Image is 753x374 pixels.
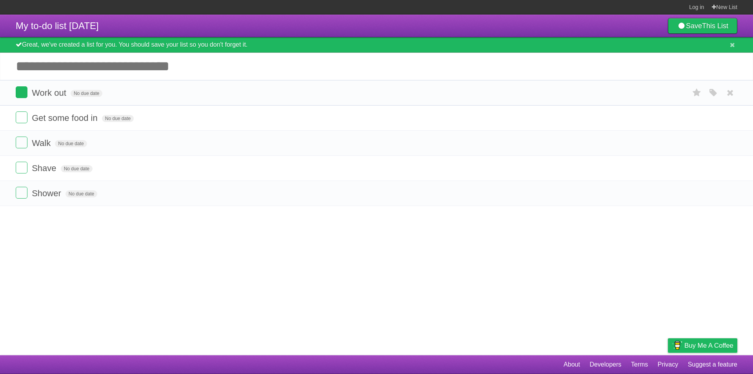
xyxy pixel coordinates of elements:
span: Shower [32,188,63,198]
span: Shave [32,163,58,173]
label: Done [16,86,27,98]
a: Buy me a coffee [668,338,737,353]
img: Buy me a coffee [672,339,682,352]
span: Get some food in [32,113,100,123]
label: Done [16,162,27,173]
span: No due date [65,190,97,197]
span: Walk [32,138,53,148]
label: Done [16,187,27,199]
span: No due date [71,90,102,97]
a: Suggest a feature [688,357,737,372]
span: My to-do list [DATE] [16,20,99,31]
a: Privacy [658,357,678,372]
label: Done [16,111,27,123]
span: No due date [61,165,93,172]
label: Star task [689,86,704,99]
span: No due date [102,115,134,122]
a: Terms [631,357,648,372]
span: No due date [55,140,87,147]
a: SaveThis List [668,18,737,34]
a: Developers [589,357,621,372]
span: Buy me a coffee [684,339,733,352]
label: Done [16,137,27,148]
b: This List [702,22,728,30]
a: About [564,357,580,372]
span: Work out [32,88,68,98]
